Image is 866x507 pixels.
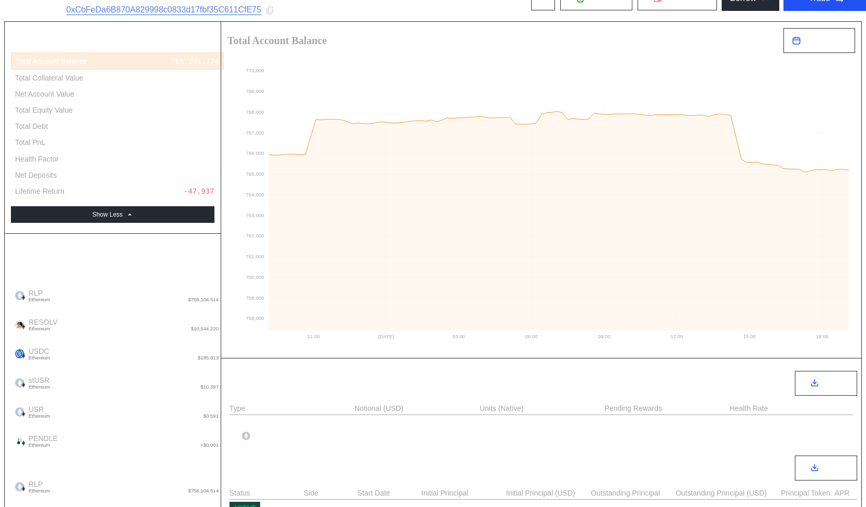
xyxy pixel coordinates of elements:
[729,404,768,412] div: Health Rate
[357,489,420,497] div: Start Date
[197,405,219,414] div: 0.591
[204,413,219,419] span: $0.591
[15,436,24,446] img: Pendle_Logo_Normal-03.png
[229,462,258,474] div: Loans
[783,28,855,53] button: Last 24 Hours
[15,186,64,196] div: Lifetime Return
[242,432,250,440] img: empty-token.png
[805,37,846,45] span: Last 24 Hours
[246,130,265,136] text: 767,000
[188,347,219,356] div: 185.822
[591,489,674,497] div: Outstanding Principal
[170,480,219,489] div: 616,382.910
[15,154,59,164] div: Health Factor
[480,404,524,412] div: Units (Native)
[21,324,26,329] img: svg+xml,%3c
[15,378,24,388] img: empty-token.png
[15,138,45,147] div: Total PnL
[743,333,756,339] text: 15:00
[246,171,265,177] text: 765,000
[525,333,538,339] text: 06:00
[29,326,58,331] span: Ethereum
[191,326,219,331] span: $10,544.220
[21,486,26,491] img: svg+xml,%3c
[171,57,219,66] div: 765,201.774
[29,413,50,419] span: Ethereum
[227,35,775,46] h2: Total Account Balance
[21,382,26,388] img: svg+xml,%3c
[188,297,219,302] span: $756,104.514
[15,349,24,358] img: usdc.png
[355,404,403,412] div: Notional (USD)
[781,489,833,497] div: Principal Token
[246,68,265,73] text: 770,000
[200,384,219,390] span: $10.397
[21,411,26,417] img: svg+xml,%3c
[246,109,265,115] text: 768,000
[246,233,265,238] text: 762,000
[15,122,48,131] div: Total Debt
[21,441,26,446] img: svg+xml,%3c
[229,404,245,412] div: Type
[16,57,87,66] div: Total Account Balance
[24,347,50,361] span: USDC
[15,291,24,300] img: empty-token.png
[229,378,288,390] div: DeFi Metrics
[29,488,50,493] span: Ethereum
[12,6,62,15] div: Subaccount ID:
[795,456,857,481] button: Export
[15,105,73,115] div: Total Equity Value
[304,489,356,497] div: Side
[795,371,857,396] button: Export
[197,154,219,164] div: 1.207
[198,355,219,361] span: $185.813
[200,443,219,448] span: <$0.001
[175,318,219,327] div: 64,661.534
[184,186,219,196] div: -47.937%
[188,488,219,493] span: $756,104.514
[453,333,466,339] text: 03:00
[29,384,50,390] span: Ethereum
[170,122,219,131] div: 499,976.723
[15,170,57,180] div: Net Deposits
[15,482,24,491] img: empty-token.png
[480,432,506,440] div: 10.397
[822,464,842,472] span: Export
[246,253,265,259] text: 761,000
[246,274,265,280] text: 760,000
[66,5,261,15] a: 0xCbFeDa6B870A829998c0833d17fbf35C611CfE75
[246,212,265,218] text: 763,000
[170,289,219,298] div: 616,382.910
[11,456,214,472] div: Spot Balances
[11,206,214,223] button: Show Less
[24,318,58,331] span: RESOLV
[24,405,50,419] span: USR
[15,407,24,417] img: empty-token.png
[246,88,265,94] text: 769,000
[24,434,58,448] span: PENDLE
[11,244,214,264] div: Account Balance
[675,489,779,497] div: Outstanding Principal (USD)
[598,333,611,339] text: 09:00
[355,418,381,426] div: 10.397
[246,150,265,156] text: 766,000
[21,353,26,358] img: svg+xml,%3c
[480,417,603,428] div: -
[229,489,302,497] div: Status
[307,333,320,339] text: 21:00
[29,355,50,361] span: Ethereum
[29,443,58,448] span: Ethereum
[170,170,219,180] div: 509,525.282
[605,404,662,412] div: Pending Rewards
[15,73,83,83] div: Total Collateral Value
[822,380,842,388] span: Export
[246,192,265,197] text: 764,000
[92,211,123,218] div: Show Less
[246,295,265,301] text: 759,000
[422,489,505,497] div: Initial Principal
[170,73,219,83] div: 603,434.484
[170,89,219,99] div: 265,225.051
[11,32,214,52] div: Account Summary
[15,320,24,329] img: resolv_token.png
[24,376,50,390] span: stUSR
